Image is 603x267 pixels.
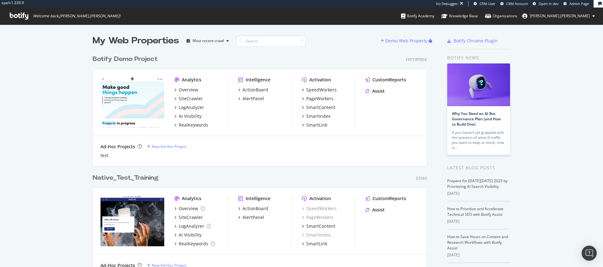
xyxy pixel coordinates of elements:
[179,122,208,128] div: RealKeywords
[179,113,202,119] div: AI Visibility
[302,241,327,247] a: SmartLink
[474,1,496,6] a: CRM User
[174,87,198,93] a: Overview
[302,223,335,229] a: SmartContent
[306,104,335,111] div: SmartContent
[447,219,510,224] div: [DATE]
[242,95,264,102] div: AlertPanel
[179,241,208,247] div: RealKeywords
[152,144,187,149] div: New Ad-Hoc Project
[447,191,510,196] div: [DATE]
[480,1,496,6] span: CRM User
[447,206,503,217] a: How to Prioritize and Accelerate Technical SEO with Botify Assist
[366,77,406,83] a: CustomReports
[93,35,179,47] div: My Web Properties
[302,214,334,221] a: PageWorkers
[366,207,385,213] a: Assist
[436,1,459,6] div: Viz Debugger:
[174,241,215,247] a: RealKeywords
[366,88,385,94] a: Assist
[302,104,335,111] a: SmartContent
[372,77,406,83] div: CustomReports
[302,232,330,238] a: SmartIndex
[447,178,508,189] a: Prepare for [DATE][DATE] 2025 by Prioritizing AI Search Visibility
[246,77,270,83] div: Intelligence
[182,77,201,83] div: Analytics
[452,130,505,150] div: If you haven’t yet grappled with the question of what AI traffic you want to keep or block, now is…
[306,122,327,128] div: SmartLink
[485,8,517,25] a: Organizations
[93,55,158,64] div: Botify Demo Project
[306,87,337,93] div: SpeedWorkers
[306,95,334,102] div: PageWorkers
[517,11,600,21] button: [PERSON_NAME].[PERSON_NAME]
[416,176,427,181] div: Demo
[100,152,108,159] div: test
[238,95,264,102] a: AlertPanel
[179,214,203,221] div: SiteCrawler
[452,111,501,127] a: Why You Need an AI Bot Governance Plan (and How to Build One)
[302,122,327,128] a: SmartLink
[242,214,264,221] div: AlertPanel
[306,223,335,229] div: SmartContent
[33,14,120,19] span: Welcome back, [PERSON_NAME].[PERSON_NAME] !
[309,195,331,202] div: Activation
[179,104,204,111] div: LogAnalyzer
[236,35,306,46] input: Search
[406,57,427,62] div: Enterprise
[302,205,337,212] a: SpeedWorkers
[179,223,204,229] div: LogAnalyzer
[506,1,528,6] span: CRM Account
[302,95,334,102] a: PageWorkers
[485,13,517,19] div: Organizations
[242,205,268,212] div: ActionBoard
[174,113,202,119] a: AI Visibility
[372,207,385,213] div: Assist
[533,1,559,6] a: Open in dev
[530,13,590,19] span: meghan.evans
[238,214,264,221] a: AlertPanel
[174,122,208,128] a: RealKeywords
[385,38,427,44] div: Demo Web Property
[447,164,510,171] div: Latest Blog Posts
[582,246,597,261] div: Open Intercom Messenger
[242,87,268,93] div: ActionBoard
[306,113,330,119] div: SmartIndex
[366,195,406,202] a: CustomReports
[184,36,231,46] button: Most recent crawl
[174,95,203,102] a: SiteCrawler
[372,88,385,94] div: Assist
[100,77,164,128] img: ulule.com
[569,1,589,6] span: Admin Page
[100,144,135,150] div: Ad-Hoc Projects
[500,1,528,6] a: CRM Account
[309,77,331,83] div: Activation
[174,223,211,229] a: LogAnalyzer
[447,234,508,251] a: How to Save Hours on Content and Research Workflows with Botify Assist
[381,38,429,43] a: Demo Web Property
[302,87,337,93] a: SpeedWorkers
[447,54,510,61] div: Botify news
[441,8,478,25] a: Knowledge Base
[179,205,198,212] div: Overview
[447,252,510,258] div: [DATE]
[93,173,161,183] a: Native_Test_Training
[100,195,164,246] img: Native_Test_Training
[306,241,327,247] div: SmartLink
[182,195,201,202] div: Analytics
[447,63,510,106] img: Why You Need an AI Bot Governance Plan (and How to Build One)
[563,1,589,6] a: Admin Page
[539,1,559,6] span: Open in dev
[238,205,268,212] a: ActionBoard
[93,55,160,64] a: Botify Demo Project
[238,87,268,93] a: ActionBoard
[454,38,498,44] div: Botify Chrome Plugin
[372,195,406,202] div: CustomReports
[174,205,205,212] a: Overview
[174,104,204,111] a: LogAnalyzer
[179,232,202,238] div: AI Visibility
[401,13,434,19] div: Botify Academy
